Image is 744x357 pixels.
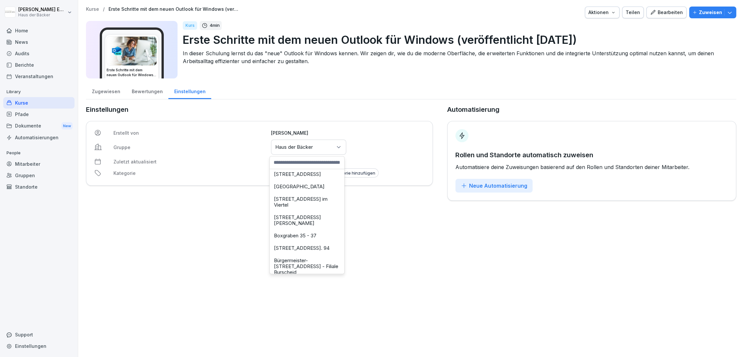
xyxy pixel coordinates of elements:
[3,48,75,59] a: Audits
[585,7,619,18] button: Aktionen
[18,7,66,12] p: [PERSON_NAME] Ehlerding
[588,9,616,16] div: Aktionen
[3,71,75,82] a: Veranstaltungen
[3,120,75,132] a: DokumenteNew
[86,105,433,114] p: Einstellungen
[271,168,343,180] div: [STREET_ADDRESS]
[18,13,66,17] p: Haus der Bäcker
[271,242,343,254] div: [STREET_ADDRESS]. 94
[271,193,343,211] div: [STREET_ADDRESS] im Viertel
[3,329,75,340] div: Support
[210,22,220,29] p: 4 min
[3,97,75,109] a: Kurse
[107,68,157,77] h3: Erste Schritte mit dem neuen Outlook für Windows (veröffentlicht [DATE])
[455,179,533,193] button: Neue Automatisierung
[61,122,73,130] div: New
[699,9,722,16] p: Zuweisen
[183,21,197,30] div: Kurs
[113,170,267,177] p: Kategorie
[3,181,75,193] a: Standorte
[3,158,75,170] a: Mitarbeiter
[3,109,75,120] a: Pfade
[3,59,75,71] a: Berichte
[275,144,313,150] p: Haus der Bäcker
[689,7,736,18] button: Zuweisen
[271,158,425,165] p: [DATE]
[455,150,728,160] p: Rollen und Standorte automatisch zuweisen
[113,158,267,165] p: Zuletzt aktualisiert
[646,7,686,18] button: Bearbeiten
[447,105,499,114] p: Automatisierung
[3,36,75,48] a: News
[271,129,425,136] p: [PERSON_NAME]
[3,120,75,132] div: Dokumente
[271,211,343,229] div: [STREET_ADDRESS][PERSON_NAME]
[113,129,267,136] p: Erstellt von
[626,9,640,16] div: Teilen
[109,7,239,12] a: Erste Schritte mit dem neuen Outlook für Windows (veröffentlicht [DATE])
[622,7,644,18] button: Teilen
[271,180,343,193] div: [GEOGRAPHIC_DATA]
[271,229,343,242] div: Boxgraben 35 - 37
[271,254,343,279] div: Bürgermeister-[STREET_ADDRESS] - Filiale Burscheid
[3,87,75,97] p: Library
[324,170,375,176] div: Kategorie hinzufügen
[126,82,168,99] a: Bewertungen
[183,49,731,65] p: In dieser Schulung lernst du das "neue" Outlook für Windows kennen. Wir zeigen dir, wie du die mo...
[86,82,126,99] a: Zugewiesen
[168,82,211,99] a: Einstellungen
[3,25,75,36] a: Home
[3,340,75,352] a: Einstellungen
[3,132,75,143] a: Automatisierungen
[183,31,731,48] p: Erste Schritte mit dem neuen Outlook für Windows (veröffentlicht [DATE])
[455,163,728,171] p: Automatisiere deine Zuweisungen basierend auf den Rollen und Standorten deiner Mitarbeiter.
[3,148,75,158] p: People
[320,168,379,178] button: Kategorie hinzufügen
[3,170,75,181] a: Gruppen
[86,7,99,12] a: Kurse
[650,9,683,16] div: Bearbeiten
[107,37,157,65] img: mxhinlz64nyubhru3uq6wg7b.png
[103,7,105,12] p: /
[461,182,527,189] div: Neue Automatisierung
[113,144,267,151] p: Gruppe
